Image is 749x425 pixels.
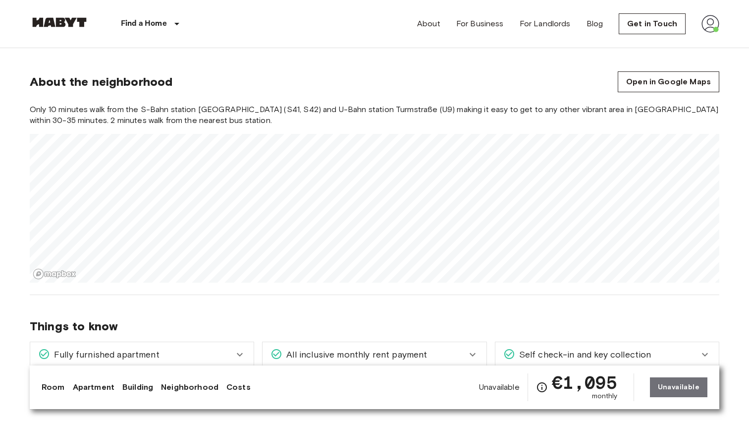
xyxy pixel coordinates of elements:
a: Get in Touch [619,13,686,34]
a: For Business [456,18,504,30]
span: Only 10 minutes walk from the S-Bahn station [GEOGRAPHIC_DATA] (S41, S42) and U-Bahn station Turm... [30,104,719,126]
span: monthly [592,391,618,401]
span: €1,095 [552,373,618,391]
canvas: Map [30,134,719,283]
div: Fully furnished apartment [30,342,254,367]
span: Fully furnished apartment [50,348,160,361]
span: Unavailable [479,382,520,393]
a: Building [122,381,153,393]
a: Open in Google Maps [618,71,719,92]
a: Blog [587,18,603,30]
a: Room [42,381,65,393]
a: Apartment [73,381,114,393]
span: All inclusive monthly rent payment [282,348,427,361]
a: For Landlords [520,18,571,30]
div: Self check-in and key collection [495,342,719,367]
div: All inclusive monthly rent payment [263,342,486,367]
span: About the neighborhood [30,74,172,89]
svg: Check cost overview for full price breakdown. Please note that discounts apply to new joiners onl... [536,381,548,393]
span: Things to know [30,319,719,334]
a: Mapbox logo [33,268,76,280]
img: Habyt [30,17,89,27]
img: avatar [701,15,719,33]
a: About [417,18,440,30]
a: Neighborhood [161,381,218,393]
a: Costs [226,381,251,393]
p: Find a Home [121,18,167,30]
span: Self check-in and key collection [515,348,651,361]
